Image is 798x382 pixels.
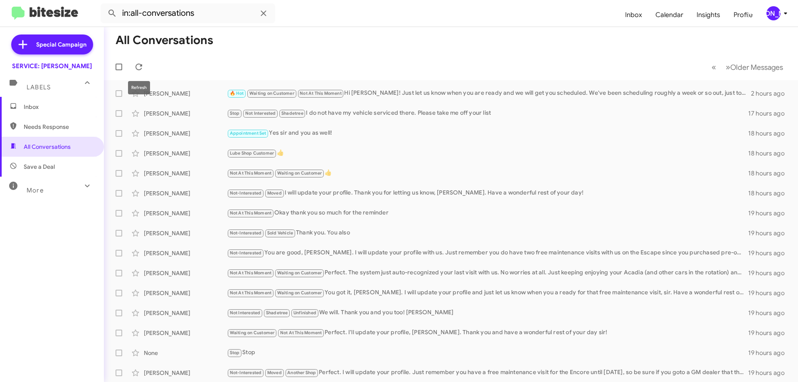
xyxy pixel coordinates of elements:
[766,6,781,20] div: [PERSON_NAME]
[144,109,227,118] div: [PERSON_NAME]
[227,188,748,198] div: I will update your profile. Thank you for letting us know, [PERSON_NAME]. Have a wonderful rest o...
[748,109,791,118] div: 17 hours ago
[748,329,791,337] div: 19 hours ago
[24,103,94,111] span: Inbox
[230,330,275,335] span: Waiting on Customer
[227,288,748,298] div: You got it, [PERSON_NAME]. I will update your profile and just let us know when you a ready for t...
[245,111,276,116] span: Not Interested
[24,123,94,131] span: Needs Response
[266,310,288,315] span: Shadetree
[27,84,51,91] span: Labels
[759,6,789,20] button: [PERSON_NAME]
[12,62,92,70] div: SERVICE: [PERSON_NAME]
[227,208,748,218] div: Okay thank you so much for the reminder
[230,310,261,315] span: Not Interested
[230,131,266,136] span: Appointment Set
[230,190,262,196] span: Not-Interested
[230,170,272,176] span: Not At This Moment
[144,349,227,357] div: None
[748,369,791,377] div: 19 hours ago
[24,143,71,151] span: All Conversations
[707,59,788,76] nav: Page navigation example
[281,111,303,116] span: Shadetree
[267,230,293,236] span: Sold Vehicle
[144,289,227,297] div: [PERSON_NAME]
[230,370,262,375] span: Not-Interested
[227,348,748,357] div: Stop
[649,3,690,27] a: Calendar
[230,250,262,256] span: Not-Interested
[748,349,791,357] div: 19 hours ago
[267,190,282,196] span: Moved
[267,370,282,375] span: Moved
[721,59,788,76] button: Next
[712,62,716,72] span: «
[748,229,791,237] div: 19 hours ago
[101,3,275,23] input: Search
[748,129,791,138] div: 18 hours ago
[144,249,227,257] div: [PERSON_NAME]
[726,62,730,72] span: »
[727,3,759,27] a: Profile
[707,59,721,76] button: Previous
[230,150,274,156] span: Lube Shop Customer
[748,209,791,217] div: 19 hours ago
[24,163,55,171] span: Save a Deal
[748,149,791,158] div: 18 hours ago
[144,149,227,158] div: [PERSON_NAME]
[227,108,748,118] div: I do not have my vehicle serviced there. Please take me off your list
[230,91,244,96] span: 🔥 Hot
[748,289,791,297] div: 19 hours ago
[277,270,322,276] span: Waiting on Customer
[751,89,791,98] div: 2 hours ago
[690,3,727,27] a: Insights
[128,81,150,94] div: Refresh
[230,350,240,355] span: Stop
[27,187,44,194] span: More
[293,310,316,315] span: Unfinished
[748,249,791,257] div: 19 hours ago
[730,63,783,72] span: Older Messages
[116,34,213,47] h1: All Conversations
[280,330,322,335] span: Not At This Moment
[227,368,748,377] div: Perfect. I will update your profile. Just remember you have a free maintenance visit for the Enco...
[144,329,227,337] div: [PERSON_NAME]
[144,89,227,98] div: [PERSON_NAME]
[227,228,748,238] div: Thank you. You also
[227,148,748,158] div: 👍
[144,229,227,237] div: [PERSON_NAME]
[227,328,748,338] div: Perfect. I'll update your profile, [PERSON_NAME]. Thank you and have a wonderful rest of your day...
[748,309,791,317] div: 19 hours ago
[144,309,227,317] div: [PERSON_NAME]
[230,230,262,236] span: Not-Interested
[230,210,272,216] span: Not At This Moment
[144,209,227,217] div: [PERSON_NAME]
[144,129,227,138] div: [PERSON_NAME]
[748,269,791,277] div: 19 hours ago
[287,370,316,375] span: Another Shop
[227,89,751,98] div: Hi [PERSON_NAME]! Just let us know when you are ready and we will get you scheduled. We've been s...
[36,40,86,49] span: Special Campaign
[230,111,240,116] span: Stop
[227,128,748,138] div: Yes sir and you as well!
[227,268,748,278] div: Perfect. The system just auto-recognized your last visit with us. No worries at all. Just keeping...
[277,170,322,176] span: Waiting on Customer
[11,35,93,54] a: Special Campaign
[748,169,791,177] div: 18 hours ago
[249,91,294,96] span: Waiting on Customer
[227,248,748,258] div: You are good, [PERSON_NAME]. I will update your profile with us. Just remember you do have two fr...
[300,91,342,96] span: Not At This Moment
[227,168,748,178] div: 👍
[277,290,322,296] span: Waiting on Customer
[618,3,649,27] a: Inbox
[748,189,791,197] div: 18 hours ago
[230,270,272,276] span: Not At This Moment
[144,169,227,177] div: [PERSON_NAME]
[227,308,748,318] div: We will. Thank you and you too! [PERSON_NAME]
[144,269,227,277] div: [PERSON_NAME]
[144,189,227,197] div: [PERSON_NAME]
